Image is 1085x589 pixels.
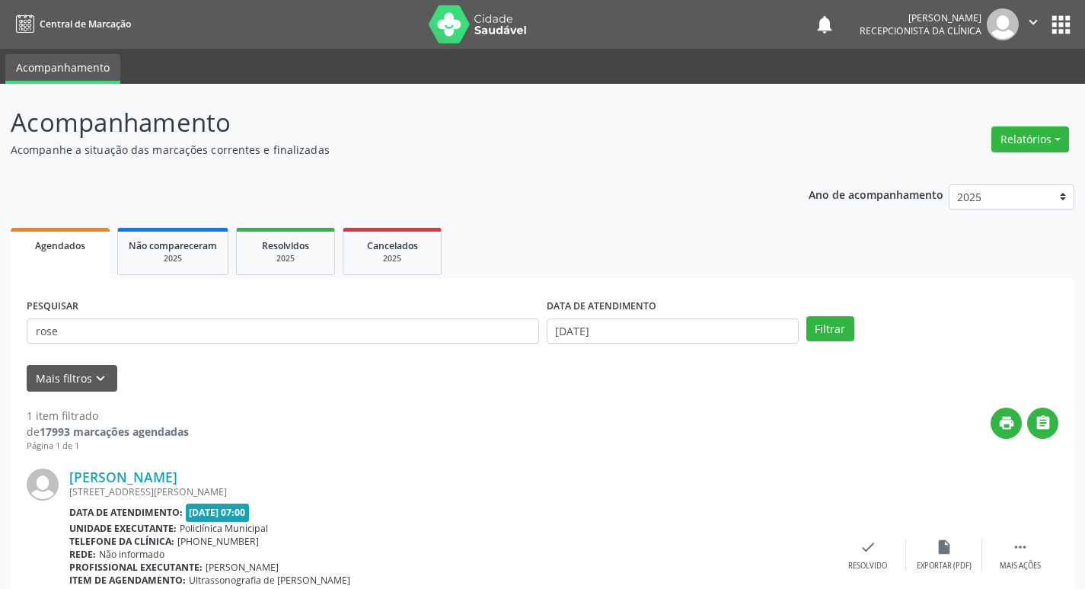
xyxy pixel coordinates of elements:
span: Central de Marcação [40,18,131,30]
p: Acompanhe a situação das marcações correntes e finalizadas [11,142,755,158]
b: Item de agendamento: [69,574,186,587]
img: img [27,469,59,501]
button: apps [1048,11,1074,38]
a: Acompanhamento [5,54,120,84]
i:  [1025,14,1042,30]
input: Selecione um intervalo [547,319,799,344]
div: de [27,424,189,440]
div: Mais ações [1000,561,1041,571]
div: Página 1 de 1 [27,440,189,453]
button: notifications [814,14,835,35]
span: Cancelados [367,239,418,252]
b: Unidade executante: [69,522,177,535]
input: Nome, CNS [27,319,539,344]
span: Não informado [99,548,164,561]
span: [DATE] 07:00 [186,504,250,521]
button: Filtrar [806,316,854,342]
span: Recepcionista da clínica [860,24,981,37]
span: Não compareceram [129,239,217,252]
p: Acompanhamento [11,104,755,142]
p: Ano de acompanhamento [809,184,943,203]
span: Resolvidos [262,239,309,252]
i: print [998,415,1015,431]
label: PESQUISAR [27,295,78,319]
a: Central de Marcação [11,11,131,37]
button: Mais filtroskeyboard_arrow_down [27,365,117,392]
i:  [1035,415,1051,431]
button: Relatórios [991,126,1069,152]
div: 2025 [129,253,217,264]
div: [PERSON_NAME] [860,11,981,24]
span: [PERSON_NAME] [206,561,279,574]
span: Agendados [35,239,85,252]
label: DATA DE ATENDIMENTO [547,295,656,319]
a: [PERSON_NAME] [69,469,177,485]
strong: 17993 marcações agendadas [40,424,189,439]
i: keyboard_arrow_down [92,370,109,387]
div: Resolvido [848,561,887,571]
div: 1 item filtrado [27,408,189,424]
div: [STREET_ADDRESS][PERSON_NAME] [69,485,830,498]
span: [PHONE_NUMBER] [177,535,259,548]
i: insert_drive_file [936,539,953,555]
div: Exportar (PDF) [917,561,972,571]
div: 2025 [354,253,430,264]
b: Telefone da clínica: [69,535,174,548]
img: img [987,8,1019,40]
button:  [1019,8,1048,40]
button:  [1027,408,1058,439]
i:  [1012,539,1029,555]
b: Data de atendimento: [69,506,183,519]
b: Profissional executante: [69,561,203,574]
div: 2025 [247,253,324,264]
span: Policlínica Municipal [180,522,268,535]
button: print [991,408,1022,439]
span: Ultrassonografia de [PERSON_NAME] [189,574,350,587]
i: check [860,539,876,555]
b: Rede: [69,548,96,561]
